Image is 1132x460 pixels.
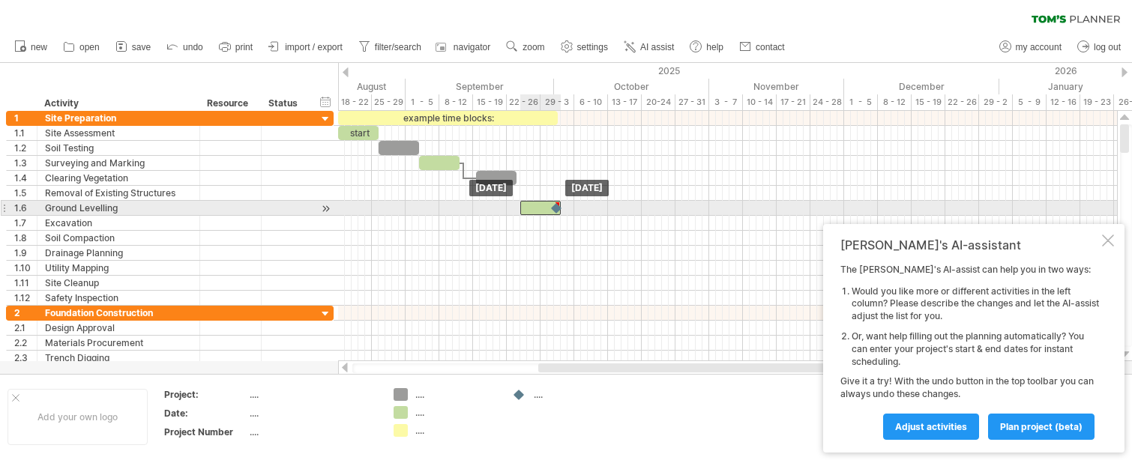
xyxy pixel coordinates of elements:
div: Trench Digging [45,351,192,365]
div: 2.3 [14,351,37,365]
div: 20-24 [642,94,675,110]
div: 8 - 12 [439,94,473,110]
span: settings [577,42,608,52]
div: 5 - 9 [1013,94,1047,110]
div: 1.9 [14,246,37,260]
div: Project Number [164,426,247,438]
div: 1.7 [14,216,37,230]
a: undo [163,37,208,57]
div: 24 - 28 [810,94,844,110]
div: 1.5 [14,186,37,200]
div: .... [250,388,376,401]
span: save [132,42,151,52]
a: plan project (beta) [988,414,1095,440]
div: Drainage Planning [45,246,192,260]
div: Soil Testing [45,141,192,155]
li: Would you like more or different activities in the left column? Please describe the changes and l... [852,285,1099,323]
div: Status [268,96,301,111]
a: Adjust activities [883,414,979,440]
a: zoom [502,37,549,57]
span: navigator [454,42,490,52]
div: 15 - 19 [912,94,945,110]
div: December 2025 [844,79,999,94]
a: import / export [265,37,347,57]
div: 12 - 16 [1047,94,1080,110]
div: .... [534,388,615,401]
div: 27 - 31 [675,94,709,110]
div: 10 - 14 [743,94,777,110]
div: 22 - 26 [507,94,541,110]
a: contact [735,37,789,57]
div: 1.3 [14,156,37,170]
div: 22 - 26 [945,94,979,110]
div: October 2025 [554,79,709,94]
div: Design Approval [45,321,192,335]
div: 17 - 21 [777,94,810,110]
a: help [686,37,728,57]
div: Excavation [45,216,192,230]
div: 1.2 [14,141,37,155]
div: 1 - 5 [406,94,439,110]
span: Adjust activities [895,421,967,432]
div: example time blocks: [338,111,558,125]
li: Or, want help filling out the planning automatically? You can enter your project's start & end da... [852,330,1099,368]
span: plan project (beta) [1000,421,1083,432]
span: print [235,42,253,52]
div: Soil Compaction [45,231,192,245]
span: open [79,42,100,52]
span: help [706,42,723,52]
div: Site Cleanup [45,276,192,290]
div: November 2025 [709,79,844,94]
span: new [31,42,47,52]
div: 1.6 [14,201,37,215]
div: 2.2 [14,336,37,350]
div: 1.4 [14,171,37,185]
div: September 2025 [406,79,554,94]
div: 1.10 [14,261,37,275]
div: Site Assessment [45,126,192,140]
span: filter/search [375,42,421,52]
div: Materials Procurement [45,336,192,350]
span: AI assist [640,42,674,52]
div: start [338,126,379,140]
span: undo [183,42,203,52]
span: my account [1016,42,1062,52]
div: 29 - 3 [541,94,574,110]
span: import / export [285,42,343,52]
div: 1.8 [14,231,37,245]
div: 1.1 [14,126,37,140]
div: 15 - 19 [473,94,507,110]
div: Utility Mapping [45,261,192,275]
div: 1 [14,111,37,125]
span: log out [1094,42,1121,52]
a: my account [996,37,1066,57]
div: [DATE] [469,180,513,196]
a: new [10,37,52,57]
div: 2.1 [14,321,37,335]
div: Safety Inspection [45,291,192,305]
div: 18 - 22 [338,94,372,110]
div: 2 [14,306,37,320]
div: Foundation Construction [45,306,192,320]
div: Site Preparation [45,111,192,125]
div: Resource [207,96,253,111]
div: Ground Levelling [45,201,192,215]
div: Surveying and Marking [45,156,192,170]
a: filter/search [355,37,426,57]
div: 1.12 [14,291,37,305]
div: 1 - 5 [844,94,878,110]
span: contact [756,42,785,52]
div: 1.11 [14,276,37,290]
div: .... [415,406,497,419]
span: zoom [523,42,544,52]
div: scroll to activity [319,201,333,217]
div: 3 - 7 [709,94,743,110]
div: Add your own logo [7,389,148,445]
div: Clearing Vegetation [45,171,192,185]
div: 6 - 10 [574,94,608,110]
a: log out [1074,37,1125,57]
div: [DATE] [565,180,609,196]
div: Project: [164,388,247,401]
div: Removal of Existing Structures [45,186,192,200]
div: 8 - 12 [878,94,912,110]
